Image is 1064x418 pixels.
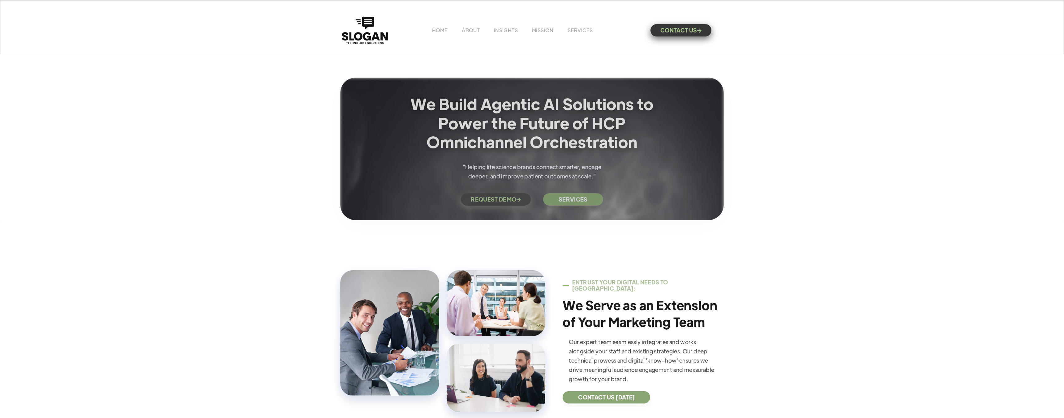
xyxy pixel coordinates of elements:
p: "Helping life science brands connect smarter, engage deeper, and improve patient outcomes at scale." [453,162,612,181]
h1: We Build Agentic AI Solutions to Power the Future of HCP Omnichannel Orchestration [405,94,659,151]
a: CONTACT US [650,24,711,36]
a: INSIGHTS [494,27,518,33]
a: MISSION [532,27,554,33]
a: REQUEST DEMO [461,193,531,206]
p: Our expert team seamlessly integrates and works alongside your staff and existing strategies. Our... [563,337,724,384]
a: SERVICES [543,193,603,206]
a: home [340,15,390,45]
span:  [697,28,701,32]
a: HOME [432,27,448,33]
h2: We Serve as an Extension of Your Marketing Team [563,296,721,330]
strong: SERVICES [559,196,588,203]
div: ENTRUST YOUR DIGITAL NEEDS TO [GEOGRAPHIC_DATA]: [572,279,724,292]
span:  [517,198,521,202]
a: ABOUT [462,27,480,33]
a: CONTACT US [DATE] [563,391,650,403]
a: SERVICES [568,27,593,33]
